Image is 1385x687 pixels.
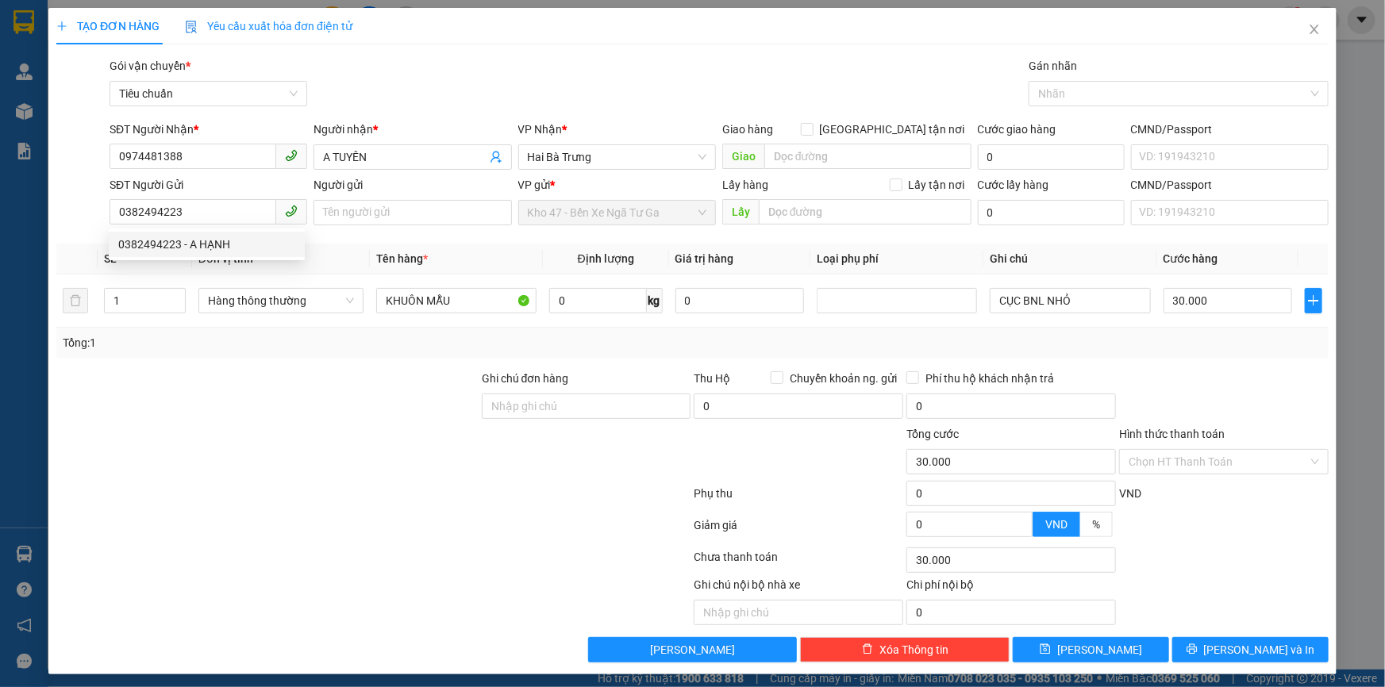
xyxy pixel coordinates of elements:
span: VND [1045,518,1068,531]
input: VD: Bàn, Ghế [376,288,537,313]
span: phone [285,149,298,162]
span: Lấy [722,199,759,225]
span: Chuyển khoản ng. gửi [783,370,903,387]
div: Ghi chú nội bộ nhà xe [694,576,903,600]
span: BXNTG1208250005 - [86,77,230,119]
span: printer [1187,643,1198,656]
span: 46138_dannhi.tienoanh - In: [86,91,230,119]
span: Kho 47 - Bến Xe Ngã Tư Ga [86,9,224,43]
span: plus [56,21,67,32]
input: Dọc đường [759,199,971,225]
label: Cước lấy hàng [978,178,1049,191]
span: Hai Bà Trưng [528,145,706,169]
div: Giảm giá [693,516,906,544]
span: Cước hàng [1164,252,1218,265]
span: Thu Hộ [694,372,730,385]
span: save [1040,643,1051,656]
div: VP gửi [518,176,716,194]
span: Phí thu hộ khách nhận trả [919,370,1060,387]
span: TẠO ĐƠN HÀNG [56,20,160,33]
span: Tên hàng [376,252,428,265]
span: Gói vận chuyển [110,59,190,72]
button: [PERSON_NAME] [588,637,798,662]
span: Gửi: [86,9,224,43]
label: Hình thức thanh toán [1119,428,1225,440]
span: SL [104,252,117,265]
span: Giá trị hàng [675,252,734,265]
input: Cước lấy hàng [978,200,1125,225]
span: close [1308,23,1321,36]
div: Chi phí nội bộ [906,576,1116,600]
span: [PERSON_NAME] và In [1204,641,1315,658]
input: Cước giao hàng [978,144,1125,170]
div: CMND/Passport [1131,121,1329,138]
label: Gán nhãn [1029,59,1077,72]
span: Lấy hàng [722,178,768,191]
div: Tổng: 1 [63,334,535,351]
span: [GEOGRAPHIC_DATA] tận nơi [814,121,971,138]
span: [PERSON_NAME] [650,641,735,658]
span: delete [862,643,873,656]
span: CH MINH TRÂM - 0989010069 [86,46,187,74]
span: Tổng cước [906,428,959,440]
img: icon [185,21,198,33]
input: Ghi chú đơn hàng [482,393,691,419]
span: Kho 47 - Bến Xe Ngã Tư Ga [528,201,706,225]
span: phone [285,205,298,217]
div: Phụ thu [693,485,906,512]
input: Nhập ghi chú [694,600,903,625]
div: 0382494223 - A HẠNH [118,236,295,253]
div: Người nhận [314,121,511,138]
span: % [1092,518,1100,531]
div: 0382494223 - A HẠNH [109,232,305,257]
th: Ghi chú [983,244,1156,274]
span: Tiêu chuẩn [119,82,298,106]
input: 0 [675,288,805,313]
div: Chưa thanh toán [693,548,906,576]
button: deleteXóa Thông tin [800,637,1010,662]
button: Close [1292,8,1337,52]
span: Xóa Thông tin [879,641,948,658]
button: plus [1305,288,1322,313]
label: Cước giao hàng [978,123,1056,136]
span: Giao hàng [722,123,773,136]
span: Giao [722,144,764,169]
div: SĐT Người Nhận [110,121,307,138]
span: [PERSON_NAME] [1057,641,1142,658]
button: delete [63,288,88,313]
span: Định lượng [578,252,634,265]
input: Dọc đường [764,144,971,169]
label: Ghi chú đơn hàng [482,372,569,385]
input: Ghi Chú [990,288,1150,313]
span: plus [1306,294,1322,307]
button: printer[PERSON_NAME] và In [1172,637,1329,662]
th: Loại phụ phí [810,244,983,274]
span: Lấy tận nơi [902,176,971,194]
span: user-add [490,151,502,163]
span: Hàng thông thường [208,289,354,313]
div: CMND/Passport [1131,176,1329,194]
div: Người gửi [314,176,511,194]
div: SĐT Người Gửi [110,176,307,194]
button: save[PERSON_NAME] [1013,637,1169,662]
span: VP Nhận [518,123,563,136]
span: VND [1119,487,1141,500]
span: Yêu cầu xuất hóa đơn điện tử [185,20,352,33]
span: kg [647,288,663,313]
span: 16:37:35 [DATE] [100,106,193,119]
